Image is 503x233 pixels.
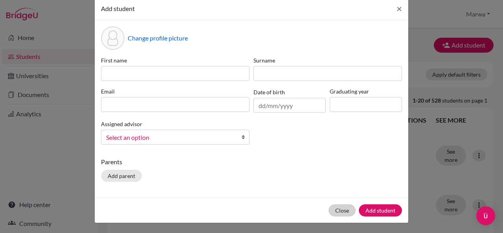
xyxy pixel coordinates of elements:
[101,157,402,167] p: Parents
[330,87,402,95] label: Graduating year
[253,56,402,64] label: Surname
[101,5,135,12] span: Add student
[101,87,250,95] label: Email
[359,204,402,216] button: Add student
[476,206,495,225] div: Open Intercom Messenger
[253,88,285,96] label: Date of birth
[106,132,234,143] span: Select an option
[101,120,142,128] label: Assigned advisor
[253,98,326,113] input: dd/mm/yyyy
[101,26,125,50] div: Profile picture
[397,3,402,14] span: ×
[101,170,142,182] button: Add parent
[101,56,250,64] label: First name
[329,204,356,216] button: Close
